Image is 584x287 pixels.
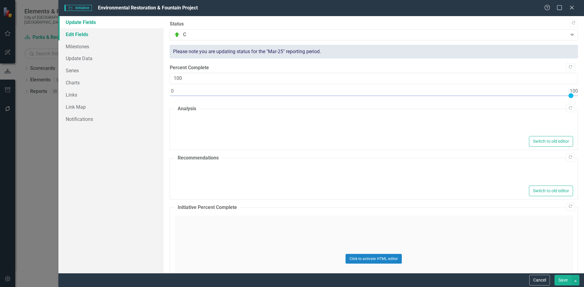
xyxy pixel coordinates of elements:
[58,77,164,89] a: Charts
[58,64,164,77] a: Series
[346,254,402,264] button: Click to activate HTML editor
[64,5,92,11] span: Initiative
[170,21,578,28] label: Status
[58,40,164,53] a: Milestones
[98,5,198,11] span: Environmental Restoration & Fountain Project
[58,101,164,113] a: Link Map
[529,136,573,147] button: Switch to old editor
[58,52,164,64] a: Update Data
[529,186,573,196] button: Switch to old editor
[175,105,199,112] legend: Analysis
[58,28,164,40] a: Edit Fields
[58,113,164,125] a: Notifications
[58,89,164,101] a: Links
[58,16,164,28] a: Update Fields
[175,204,240,211] legend: Initiative Percent Complete
[554,275,572,285] button: Save
[170,64,578,71] label: Percent Complete
[170,45,578,59] div: Please note you are updating status for the "Mar-25" reporting period.
[175,155,222,162] legend: Recommendations
[529,275,550,285] button: Cancel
